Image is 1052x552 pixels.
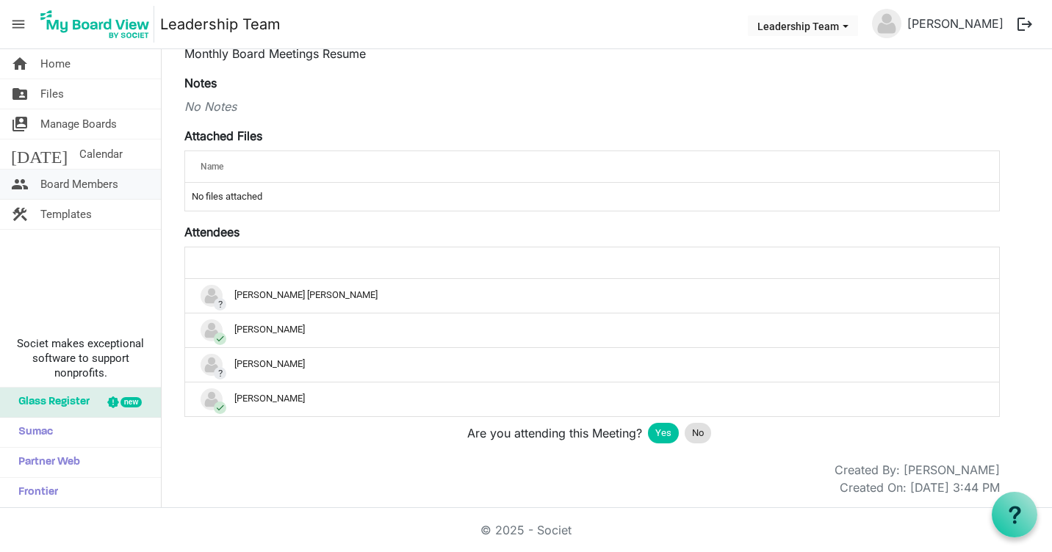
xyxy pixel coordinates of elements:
span: menu [4,10,32,38]
button: Leadership Team dropdownbutton [748,15,858,36]
span: switch_account [11,109,29,139]
img: no-profile-picture.svg [201,388,223,410]
span: Yes [655,426,671,440]
button: logout [1009,9,1040,40]
span: Sumac [11,418,53,447]
div: No Notes [184,98,1000,115]
img: no-profile-picture.svg [201,285,223,307]
span: Manage Boards [40,109,117,139]
span: Glass Register [11,388,90,417]
span: check [214,333,226,345]
div: No [685,423,711,443]
span: [DATE] [11,139,68,169]
td: No files attached [185,183,999,211]
span: Home [40,49,71,79]
span: Are you attending this Meeting? [467,424,642,442]
span: home [11,49,29,79]
span: Files [40,79,64,109]
span: Frontier [11,478,58,507]
label: Attendees [184,223,239,241]
div: [PERSON_NAME] [201,354,984,376]
span: No [692,426,704,440]
td: checkSharon Wright is template cell column header [185,382,999,416]
div: [PERSON_NAME] [201,319,984,341]
label: Attached Files [184,127,262,145]
span: Calendar [79,139,123,169]
span: check [214,402,226,414]
span: ? [214,367,226,379]
span: construction [11,200,29,229]
div: Yes [648,423,679,443]
a: [PERSON_NAME] [901,9,1009,38]
span: folder_shared [11,79,29,109]
div: [PERSON_NAME] [201,388,984,410]
img: no-profile-picture.svg [201,319,223,341]
div: new [120,397,142,407]
td: ?Joy Bugden is template cell column header [185,347,999,382]
td: checkDavid Inch is template cell column header [185,313,999,347]
a: Leadership Team [160,10,281,39]
span: people [11,170,29,199]
td: ? James Grant Latchford is template cell column header [185,279,999,313]
img: My Board View Logo [36,6,154,43]
label: Notes [184,74,217,92]
span: Templates [40,200,92,229]
div: Created By: [PERSON_NAME] [835,461,1000,479]
p: Monthly Board Meetings Resume [184,45,1000,62]
span: Societ makes exceptional software to support nonprofits. [7,336,154,380]
span: Board Members [40,170,118,199]
span: ? [214,298,226,310]
span: Name [201,161,223,172]
div: Created On: [DATE] 3:44 PM [840,479,1000,496]
div: [PERSON_NAME] [PERSON_NAME] [201,285,984,307]
img: no-profile-picture.svg [201,354,223,376]
a: © 2025 - Societ [480,523,572,537]
img: no-profile-picture.svg [872,9,901,38]
span: Partner Web [11,448,80,477]
a: My Board View Logo [36,6,160,43]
